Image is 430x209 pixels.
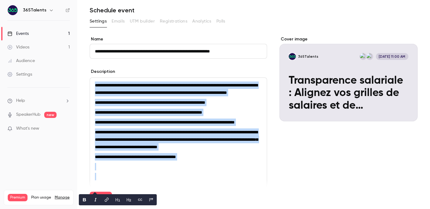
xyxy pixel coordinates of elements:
[7,44,29,50] div: Videos
[90,77,267,187] section: description
[102,195,112,205] button: link
[23,7,46,13] h6: 365Talents
[44,112,57,118] span: new
[216,18,225,25] span: Polls
[91,195,100,205] button: italic
[90,6,418,14] h1: Schedule event
[16,125,39,132] span: What's new
[112,18,125,25] span: Emails
[7,98,70,104] li: help-dropdown-opener
[16,98,25,104] span: Help
[7,31,29,37] div: Events
[90,16,107,26] button: Settings
[31,195,51,200] span: Plan usage
[55,195,70,200] a: Manage
[62,126,70,132] iframe: Noticeable Trigger
[8,5,18,15] img: 365Talents
[90,69,115,75] label: Description
[279,36,418,121] section: Cover image
[160,18,187,25] span: Registrations
[90,78,267,186] div: editor
[192,18,211,25] span: Analytics
[8,194,28,201] span: Premium
[7,58,35,64] div: Audience
[146,195,156,205] button: blockquote
[279,36,418,42] label: Cover image
[16,111,40,118] a: SpeakerHub
[90,36,267,42] label: Name
[130,18,155,25] span: UTM builder
[90,192,112,204] button: Save
[79,195,89,205] button: bold
[7,71,32,77] div: Settings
